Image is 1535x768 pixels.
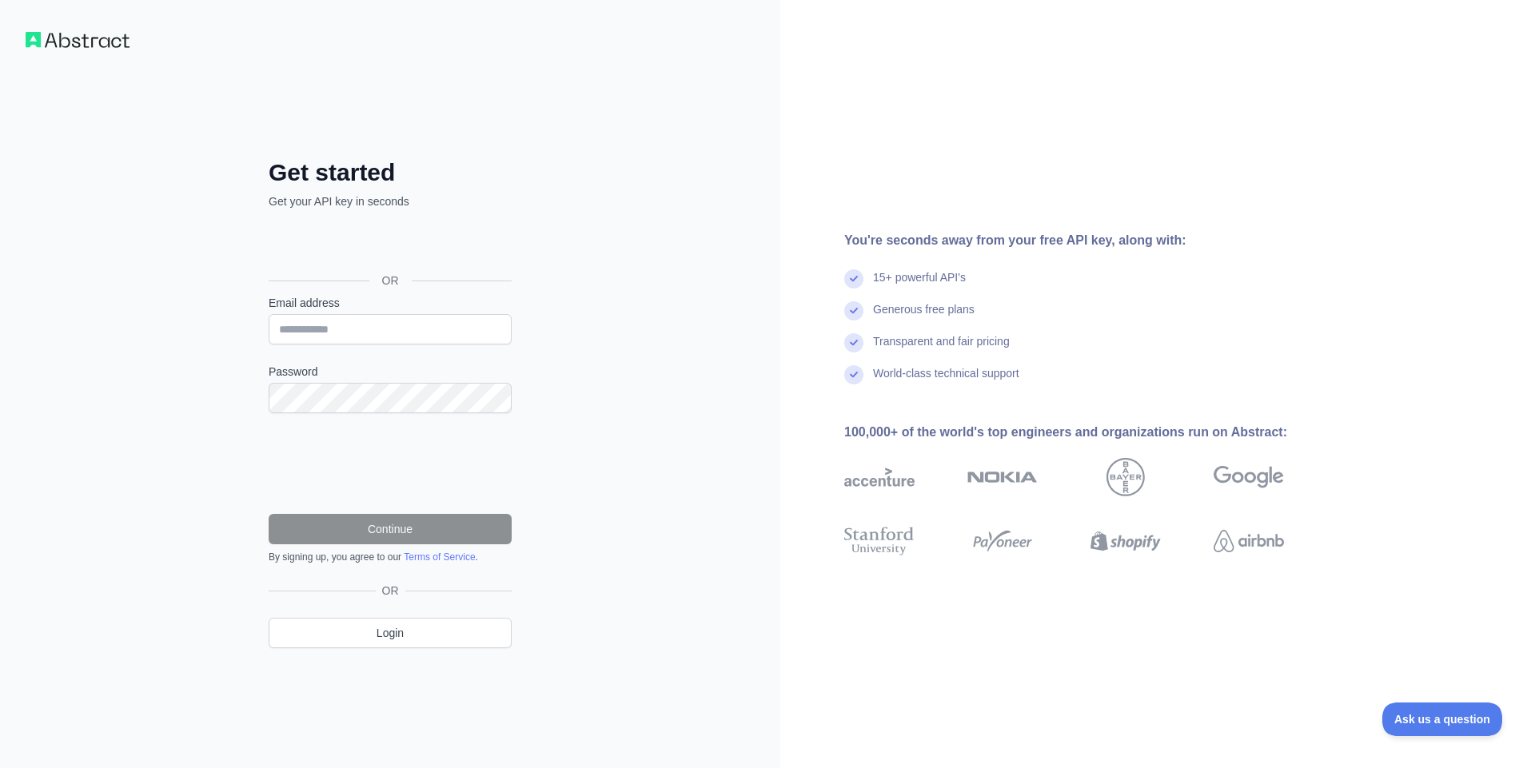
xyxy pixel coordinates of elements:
[1106,458,1145,496] img: bayer
[404,551,475,563] a: Terms of Service
[844,523,915,559] img: stanford university
[967,523,1038,559] img: payoneer
[873,269,966,301] div: 15+ powerful API's
[873,333,1010,365] div: Transparent and fair pricing
[369,273,412,288] span: OR
[1090,523,1161,559] img: shopify
[1382,702,1503,736] iframe: Toggle Customer Support
[873,301,975,333] div: Generous free plans
[269,514,512,544] button: Continue
[269,193,512,209] p: Get your API key in seconds
[844,269,863,288] img: check mark
[1214,458,1284,496] img: google
[844,365,863,384] img: check mark
[269,364,512,380] label: Password
[844,231,1335,250] div: You're seconds away from your free API key, along with:
[844,423,1335,442] div: 100,000+ of the world's top engineers and organizations run on Abstract:
[269,432,512,495] iframe: reCAPTCHA
[269,551,512,563] div: By signing up, you agree to our .
[1214,523,1284,559] img: airbnb
[269,295,512,311] label: Email address
[844,458,915,496] img: accenture
[873,365,1019,397] div: World-class technical support
[26,32,130,48] img: Workflow
[967,458,1038,496] img: nokia
[269,618,512,648] a: Login
[376,583,405,599] span: OR
[844,301,863,320] img: check mark
[261,227,516,262] iframe: To enrich screen reader interactions, please activate Accessibility in Grammarly extension settings
[269,158,512,187] h2: Get started
[844,333,863,352] img: check mark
